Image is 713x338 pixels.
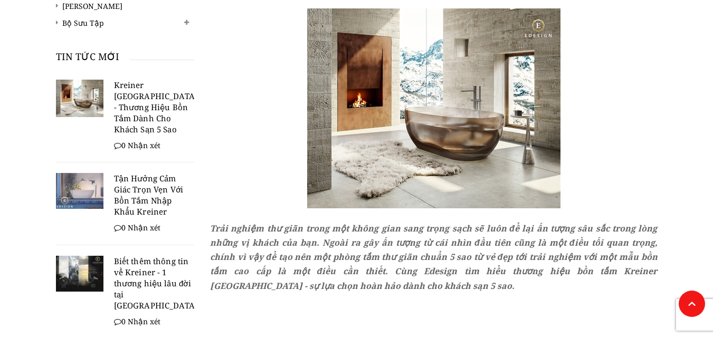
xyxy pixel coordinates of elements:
[307,8,560,208] img: Kreiner Germany - Thương Hiệu Bồn Tắm Dành Cho Khách Sạn 5 Sao
[679,291,705,317] a: Lên đầu trang
[56,80,103,117] img: Kreiner Germany - Thương Hiệu Bồn Tắm Dành Cho Khách Sạn 5 Sao
[58,17,193,30] a: Bộ Sưu Tập
[114,316,160,326] span: 0 Nhận xét
[114,173,184,217] a: Tận Hưởng Cảm Giác Trọn Vẹn Với Bồn Tắm Nhập Khẩu Kreiner
[114,80,198,134] a: Kreiner [GEOGRAPHIC_DATA] - Thương Hiệu Bồn Tắm Dành Cho Khách Sạn 5 Sao
[56,173,103,209] img: Tận Hưởng Cảm Giác Trọn Vẹn Với Bồn Tắm Nhập Khẩu Kreiner
[210,223,658,292] strong: Trải nghiệm thư giãn trong một không gian sang trọng sạch sẽ luôn để lại ấn tượng sâu sắc trong l...
[114,256,198,311] a: Biết thêm thông tin về Kreiner - 1 thương hiệu lâu đời tại [GEOGRAPHIC_DATA]
[114,140,160,150] span: 0 Nhận xét
[56,256,103,292] img: Biết thêm thông tin về Kreiner - 1 thương hiệu lâu đời tại Đức
[56,50,120,63] a: Tin tức mới
[114,223,160,233] span: 0 Nhận xét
